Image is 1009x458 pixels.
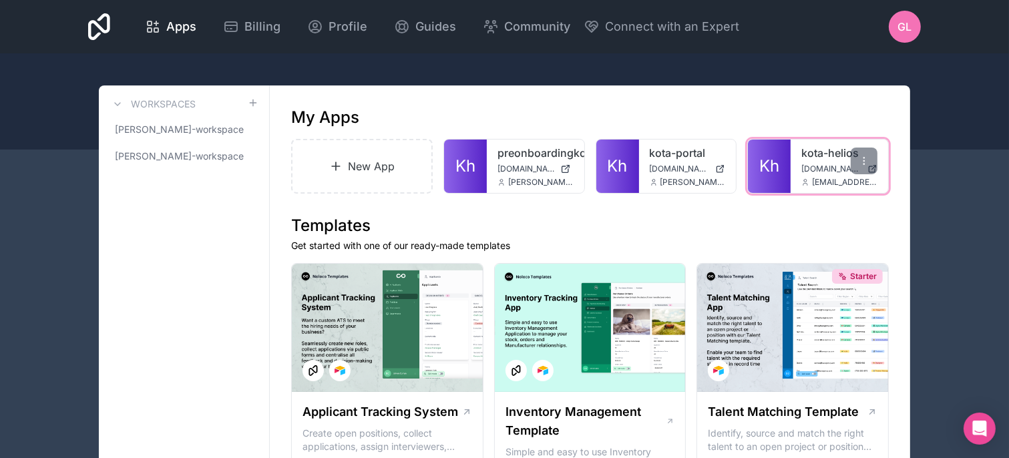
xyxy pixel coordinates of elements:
[497,145,574,161] a: preonboardingkotahub
[497,164,574,174] a: [DOMAIN_NAME]
[596,140,639,193] a: Kh
[650,145,726,161] a: kota-portal
[605,17,739,36] span: Connect with an Expert
[110,118,258,142] a: [PERSON_NAME]-workspace
[291,139,433,194] a: New App
[759,156,779,177] span: Kh
[713,365,724,376] img: Airtable Logo
[296,12,378,41] a: Profile
[506,403,666,440] h1: Inventory Management Template
[415,17,456,36] span: Guides
[291,107,359,128] h1: My Apps
[472,12,581,41] a: Community
[650,164,711,174] span: [DOMAIN_NAME]
[898,19,912,35] span: GL
[504,17,570,36] span: Community
[812,177,877,188] span: [EMAIL_ADDRESS][DOMAIN_NAME]
[110,144,258,168] a: [PERSON_NAME]-workspace
[244,17,280,36] span: Billing
[291,239,889,252] p: Get started with one of our ready-made templates
[115,123,244,136] span: [PERSON_NAME]-workspace
[302,427,472,453] p: Create open positions, collect applications, assign interviewers, centralise candidate feedback a...
[115,150,244,163] span: [PERSON_NAME]-workspace
[166,17,196,36] span: Apps
[964,413,996,445] div: Open Intercom Messenger
[801,164,862,174] span: [DOMAIN_NAME]
[212,12,291,41] a: Billing
[329,17,367,36] span: Profile
[508,177,574,188] span: [PERSON_NAME][EMAIL_ADDRESS][DOMAIN_NAME]
[801,145,877,161] a: kota-helios
[455,156,475,177] span: Kh
[650,164,726,174] a: [DOMAIN_NAME]
[444,140,487,193] a: Kh
[538,365,548,376] img: Airtable Logo
[850,271,877,282] span: Starter
[335,365,345,376] img: Airtable Logo
[801,164,877,174] a: [DOMAIN_NAME]
[291,215,889,236] h1: Templates
[660,177,726,188] span: [PERSON_NAME][EMAIL_ADDRESS][DOMAIN_NAME]
[748,140,791,193] a: Kh
[383,12,467,41] a: Guides
[134,12,207,41] a: Apps
[497,164,555,174] span: [DOMAIN_NAME]
[608,156,628,177] span: Kh
[302,403,458,421] h1: Applicant Tracking System
[110,96,196,112] a: Workspaces
[708,427,877,453] p: Identify, source and match the right talent to an open project or position with our Talent Matchi...
[708,403,859,421] h1: Talent Matching Template
[131,97,196,111] h3: Workspaces
[584,17,739,36] button: Connect with an Expert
